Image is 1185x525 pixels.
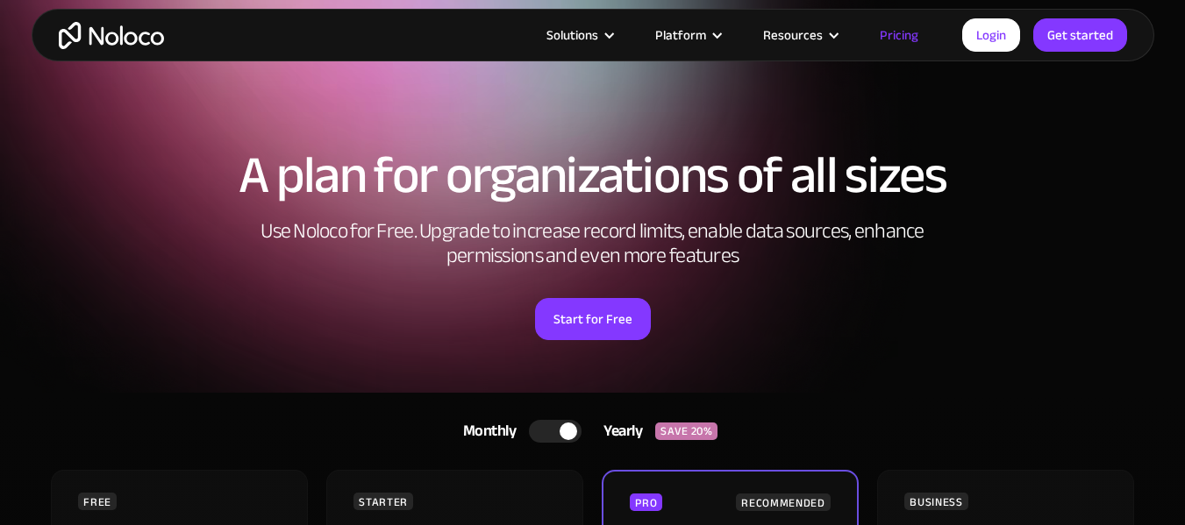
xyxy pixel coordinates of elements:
div: Solutions [525,24,633,46]
div: SAVE 20% [655,422,717,440]
h2: Use Noloco for Free. Upgrade to increase record limits, enable data sources, enhance permissions ... [242,219,944,268]
div: FREE [78,493,117,510]
div: PRO [630,493,662,511]
a: home [59,22,164,49]
a: Pricing [858,24,940,46]
a: Get started [1033,18,1127,52]
div: STARTER [353,493,412,510]
div: BUSINESS [904,493,967,510]
div: Resources [741,24,858,46]
a: Login [962,18,1020,52]
div: Solutions [546,24,598,46]
div: Monthly [441,418,530,444]
div: RECOMMENDED [736,493,830,511]
div: Platform [633,24,741,46]
div: Yearly [582,418,655,444]
a: Start for Free [535,298,651,340]
div: Platform [655,24,706,46]
h1: A plan for organizations of all sizes [49,149,1137,202]
div: Resources [763,24,823,46]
